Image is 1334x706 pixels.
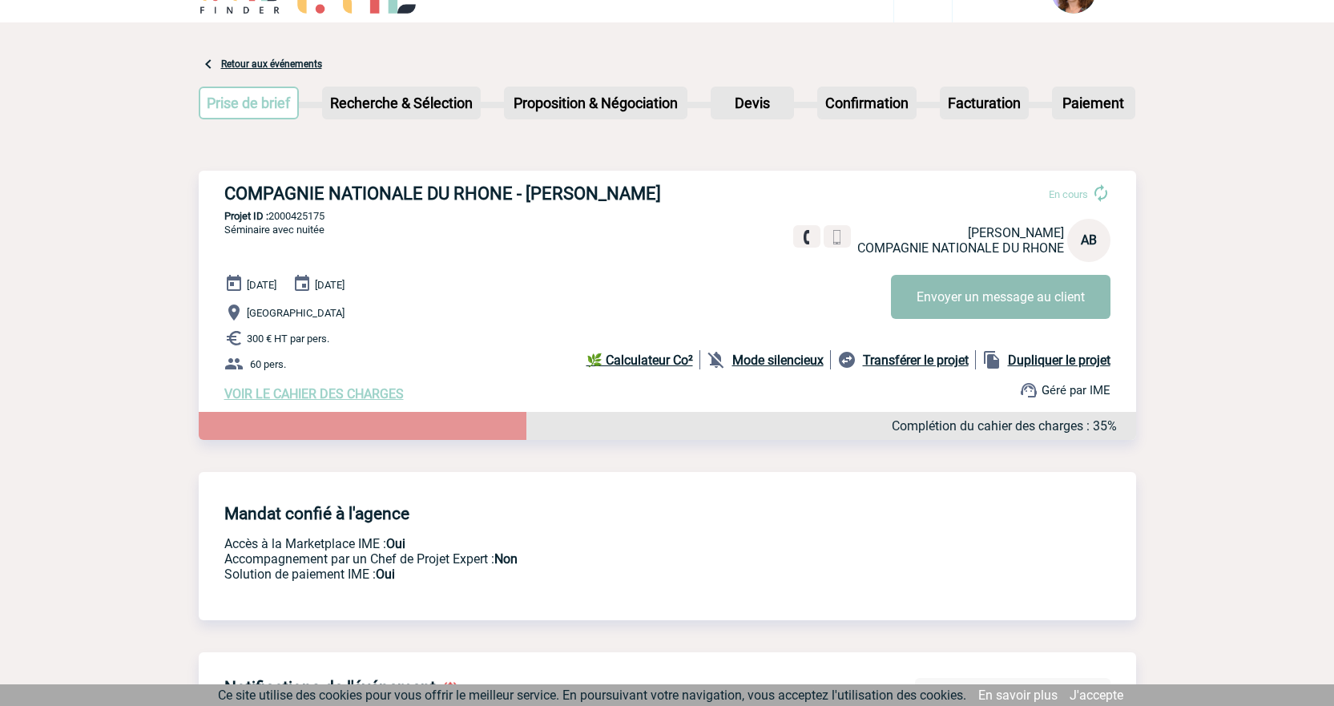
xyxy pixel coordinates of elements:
b: Transférer le projet [863,353,969,368]
b: Mode silencieux [732,353,824,368]
a: 🌿 Calculateur Co² [586,350,700,369]
b: Projet ID : [224,210,268,222]
img: support.png [1019,381,1038,400]
p: Facturation [941,88,1027,118]
span: [GEOGRAPHIC_DATA] [247,307,345,319]
a: J'accepte [1070,688,1123,703]
span: 300 € HT par pers. [247,333,329,345]
a: En savoir plus [978,688,1058,703]
a: Retour aux événements [221,58,322,70]
span: AB [1081,232,1097,248]
span: Ce site utilise des cookies pour vous offrir le meilleur service. En poursuivant votre navigation... [218,688,966,703]
span: Géré par IME [1042,383,1110,397]
p: Confirmation [819,88,915,118]
b: 🌿 Calculateur Co² [586,353,693,368]
b: Oui [376,567,395,582]
span: [DATE] [315,279,345,291]
p: Paiement [1054,88,1134,118]
p: Prise de brief [200,88,298,118]
p: Devis [712,88,792,118]
b: Non [494,551,518,567]
p: 2000425175 [199,210,1136,222]
span: 60 pers. [250,358,286,370]
span: En cours [1049,188,1088,200]
span: [DATE] [247,279,276,291]
span: [PERSON_NAME] [968,225,1064,240]
img: file_copy-black-24dp.png [982,350,1002,369]
p: Accès à la Marketplace IME : [224,536,889,551]
p: Prestation payante [224,551,889,567]
span: Séminaire avec nuitée [224,224,324,236]
h4: Notifications de l'événement [224,678,436,697]
span: COMPAGNIE NATIONALE DU RHONE [857,240,1064,256]
p: Conformité aux process achat client, Prise en charge de la facturation, Mutualisation de plusieur... [224,567,889,582]
b: Oui [386,536,405,551]
p: Proposition & Négociation [506,88,686,118]
h3: COMPAGNIE NATIONALE DU RHONE - [PERSON_NAME] [224,184,705,204]
img: portable.png [830,230,844,244]
h4: Mandat confié à l'agence [224,504,409,523]
button: Envoyer un message au client [891,275,1110,319]
p: Recherche & Sélection [324,88,479,118]
a: VOIR LE CAHIER DES CHARGES [224,386,404,401]
img: fixe.png [800,230,814,244]
b: Dupliquer le projet [1008,353,1110,368]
